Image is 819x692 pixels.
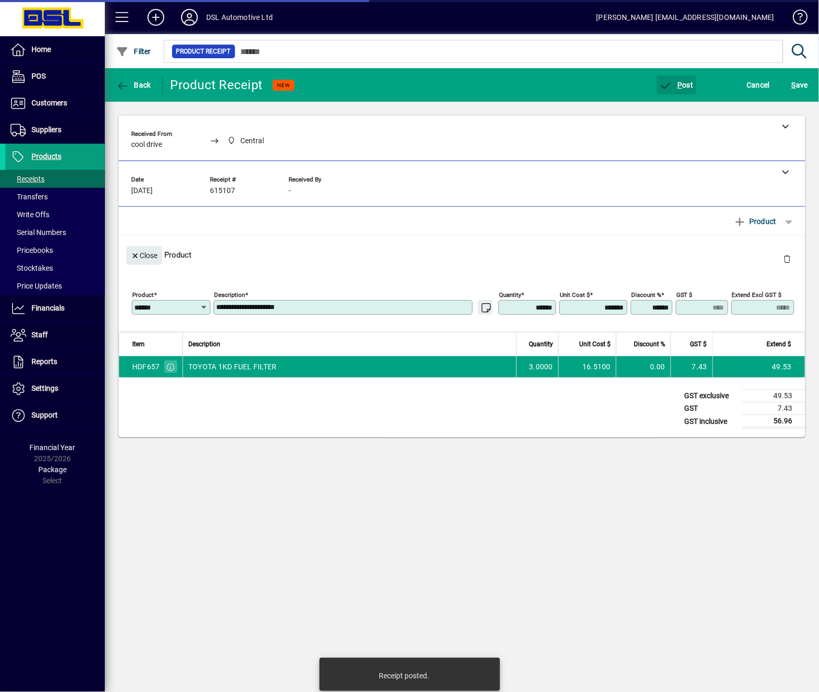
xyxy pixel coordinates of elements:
[240,135,264,146] span: Central
[5,322,105,348] a: Staff
[5,349,105,375] a: Reports
[5,206,105,223] a: Write Offs
[113,42,154,61] button: Filter
[785,2,806,36] a: Knowledge Base
[631,291,661,299] mat-label: Discount %
[31,99,67,107] span: Customers
[105,76,163,94] app-page-header-button: Back
[499,291,521,299] mat-label: Quantity
[289,187,291,195] span: -
[210,187,235,195] span: 615107
[5,63,105,90] a: POS
[277,82,290,89] span: NEW
[597,9,774,26] div: [PERSON_NAME] [EMAIL_ADDRESS][DOMAIN_NAME]
[119,236,805,274] div: Product
[742,390,805,402] td: 49.53
[747,77,770,93] span: Cancel
[579,338,611,350] span: Unit Cost $
[5,277,105,295] a: Price Updates
[31,331,48,339] span: Staff
[734,213,777,230] span: Product
[10,264,53,272] span: Stocktakes
[789,76,811,94] button: Save
[676,291,693,299] mat-label: GST $
[690,338,707,350] span: GST $
[792,77,808,93] span: ave
[31,152,61,161] span: Products
[131,247,158,264] span: Close
[582,361,611,372] span: 16.5100
[742,402,805,415] td: 7.43
[616,356,671,377] td: 0.00
[5,241,105,259] a: Pricebooks
[188,338,220,350] span: Description
[183,356,516,377] td: TOYOTA 1KD FUEL FILTER
[660,81,694,89] span: ost
[31,72,46,80] span: POS
[679,415,742,428] td: GST inclusive
[671,356,712,377] td: 7.43
[5,376,105,402] a: Settings
[5,90,105,116] a: Customers
[31,411,58,419] span: Support
[206,9,273,26] div: DSL Automotive Ltd
[5,223,105,241] a: Serial Numbers
[379,670,430,681] div: Receipt posted.
[5,259,105,277] a: Stocktakes
[31,125,61,134] span: Suppliers
[560,291,590,299] mat-label: Unit Cost $
[767,338,792,350] span: Extend $
[124,250,165,260] app-page-header-button: Close
[529,338,553,350] span: Quantity
[792,81,796,89] span: S
[679,402,742,415] td: GST
[775,254,800,263] app-page-header-button: Delete
[679,390,742,402] td: GST exclusive
[116,47,151,56] span: Filter
[5,188,105,206] a: Transfers
[729,212,782,231] button: Product
[10,175,45,183] span: Receipts
[31,45,51,54] span: Home
[775,246,800,271] button: Delete
[712,356,805,377] td: 49.53
[10,282,62,290] span: Price Updates
[657,76,696,94] button: Post
[132,291,154,299] mat-label: Product
[634,338,665,350] span: Discount %
[5,117,105,143] a: Suppliers
[5,295,105,322] a: Financials
[732,291,782,299] mat-label: Extend excl GST $
[5,170,105,188] a: Receipts
[171,77,263,93] div: Product Receipt
[126,246,162,265] button: Close
[225,134,269,147] span: Central
[113,76,154,94] button: Back
[173,8,206,27] button: Profile
[516,356,558,377] td: 3.0000
[131,141,162,149] span: cool drive
[10,246,53,254] span: Pricebooks
[5,37,105,63] a: Home
[132,338,145,350] span: Item
[116,81,151,89] span: Back
[10,193,48,201] span: Transfers
[31,384,58,392] span: Settings
[176,46,231,57] span: Product Receipt
[132,361,160,372] div: HDF657
[742,415,805,428] td: 56.96
[31,357,57,366] span: Reports
[678,81,683,89] span: P
[10,228,66,237] span: Serial Numbers
[139,8,173,27] button: Add
[5,402,105,429] a: Support
[744,76,773,94] button: Cancel
[214,291,245,299] mat-label: Description
[38,465,67,474] span: Package
[10,210,49,219] span: Write Offs
[131,187,153,195] span: [DATE]
[31,304,65,312] span: Financials
[30,443,76,452] span: Financial Year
